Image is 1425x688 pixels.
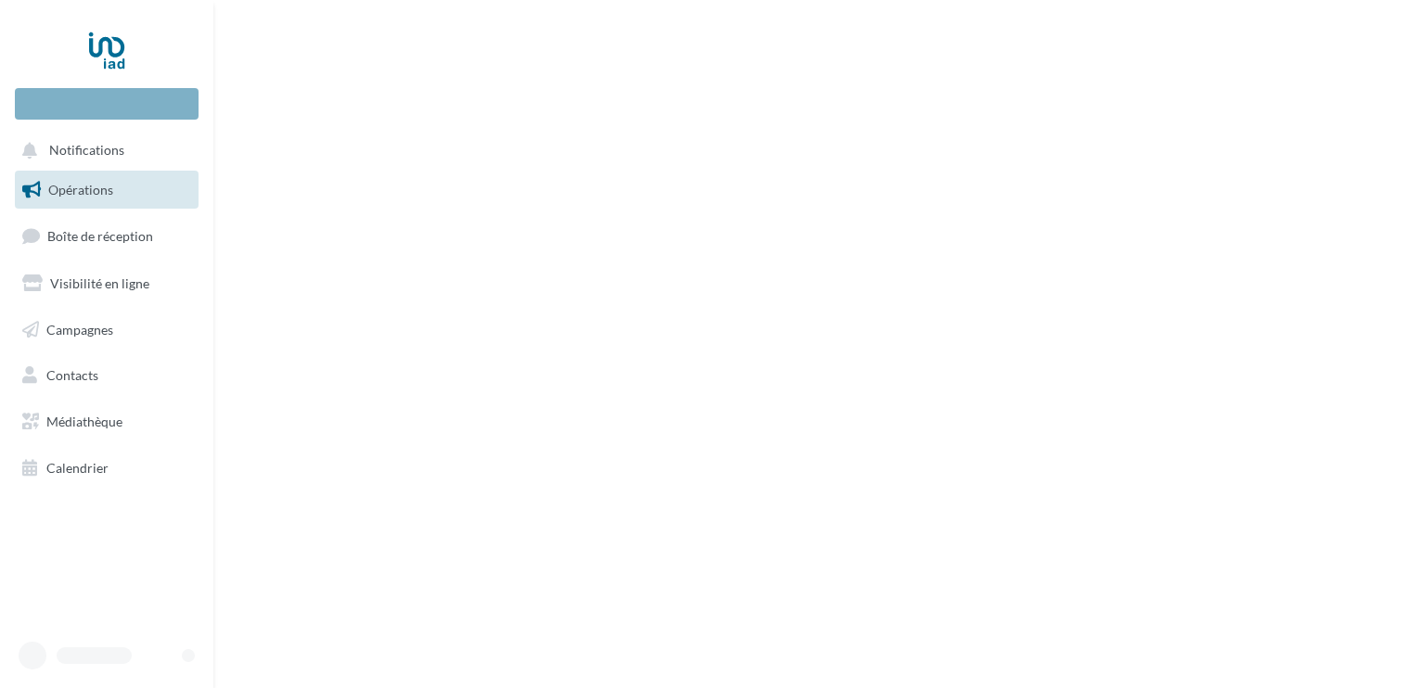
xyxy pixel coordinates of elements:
[48,182,113,197] span: Opérations
[46,321,113,337] span: Campagnes
[11,264,202,303] a: Visibilité en ligne
[50,275,149,291] span: Visibilité en ligne
[11,356,202,395] a: Contacts
[46,460,109,476] span: Calendrier
[15,88,199,120] div: Nouvelle campagne
[11,311,202,350] a: Campagnes
[11,216,202,256] a: Boîte de réception
[46,414,122,429] span: Médiathèque
[46,367,98,383] span: Contacts
[11,449,202,488] a: Calendrier
[47,228,153,244] span: Boîte de réception
[11,402,202,441] a: Médiathèque
[11,171,202,210] a: Opérations
[49,143,124,159] span: Notifications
